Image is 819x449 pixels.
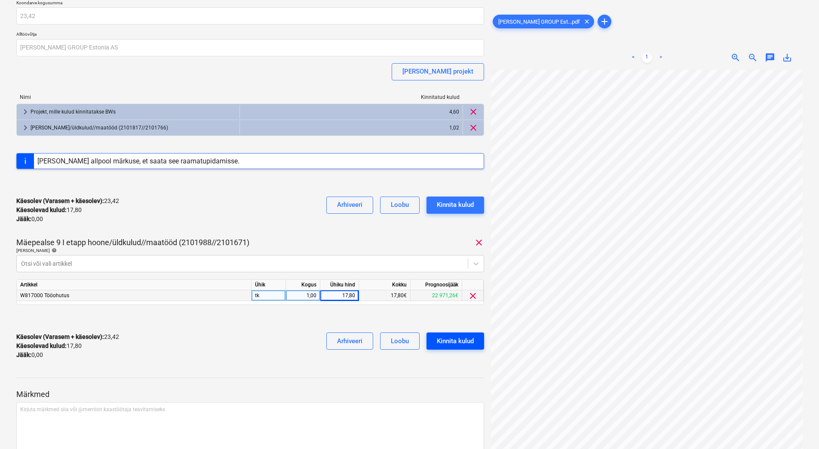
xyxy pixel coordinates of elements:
[320,280,359,290] div: Ühiku hind
[326,197,373,214] button: Arhiveeri
[391,335,409,347] div: Loobu
[656,52,666,63] a: Next page
[359,280,411,290] div: Kokku
[20,123,31,133] span: keyboard_arrow_right
[468,123,479,133] span: clear
[324,290,355,301] div: 17,80
[31,121,236,135] div: [PERSON_NAME]/üldkulud//maatööd (2101817//2101766)
[474,237,484,248] span: clear
[50,248,57,253] span: help
[437,335,474,347] div: Kinnita kulud
[392,63,484,80] button: [PERSON_NAME] projekt
[20,292,69,298] span: W817000 Tööohutus
[337,335,362,347] div: Arhiveeri
[426,197,484,214] button: Kinnita kulud
[17,280,252,290] div: Artikkel
[16,94,240,100] div: Nimi
[16,389,484,400] p: Märkmed
[599,16,610,27] span: add
[37,157,239,165] div: [PERSON_NAME] allpool märkuse, et saata see raamatupidamisse.
[16,206,67,213] strong: Käesolevad kulud :
[402,66,473,77] div: [PERSON_NAME] projekt
[252,290,286,301] div: tk
[16,197,104,204] strong: Käesolev (Varasem + käesolev) :
[16,237,249,248] p: Mäepealse 9 I etapp hoone/üldkulud//maatööd (2101988//2101671)
[16,215,31,222] strong: Jääk :
[380,332,420,350] button: Loobu
[391,199,409,210] div: Loobu
[252,280,286,290] div: Ühik
[16,197,119,206] p: 23,42
[16,351,31,358] strong: Jääk :
[16,351,43,360] p: 0,00
[326,332,373,350] button: Arhiveeri
[426,332,484,350] button: Kinnita kulud
[493,15,594,28] div: [PERSON_NAME] GROUP Est...pdf
[411,280,462,290] div: Prognoosijääk
[437,199,474,210] div: Kinnita kulud
[240,94,463,100] div: Kinnitatud kulud
[337,199,362,210] div: Arhiveeri
[16,332,119,341] p: 23,42
[748,52,758,63] span: zoom_out
[16,31,484,39] p: Alltöövõtja
[16,206,82,215] p: 17,80
[765,52,775,63] span: chat
[582,16,592,27] span: clear
[243,121,459,135] div: 1,02
[16,342,67,349] strong: Käesolevad kulud :
[20,107,31,117] span: keyboard_arrow_right
[289,290,316,301] div: 1,00
[16,215,43,224] p: 0,00
[31,105,236,119] div: Projekt, mille kulud kinnitatakse BWs
[16,341,82,351] p: 17,80
[730,52,741,63] span: zoom_in
[380,197,420,214] button: Loobu
[286,280,320,290] div: Kogus
[243,105,459,119] div: 4,60
[16,7,484,25] input: Koondarve kogusumma
[642,52,652,63] a: Page 1 is your current page
[493,18,585,25] span: [PERSON_NAME] GROUP Est...pdf
[468,107,479,117] span: clear
[16,39,484,56] input: Alltöövõtja
[468,291,478,301] span: clear
[16,248,484,253] div: [PERSON_NAME]
[628,52,638,63] a: Previous page
[411,290,462,301] div: 22 971,26€
[16,333,104,340] strong: Käesolev (Varasem + käesolev) :
[359,290,411,301] div: 17,80€
[776,408,819,449] iframe: Chat Widget
[782,52,792,63] span: save_alt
